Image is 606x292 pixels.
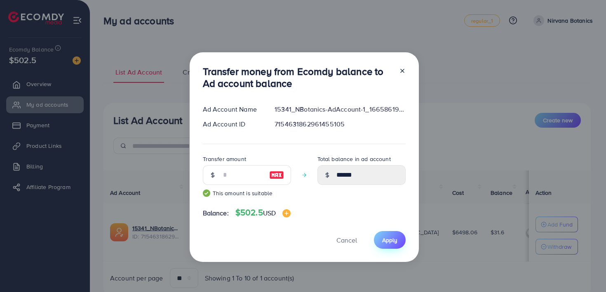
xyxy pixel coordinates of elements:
small: This amount is suitable [203,189,291,197]
iframe: Chat [571,255,600,286]
button: Apply [374,231,406,249]
label: Transfer amount [203,155,246,163]
img: image [269,170,284,180]
span: Balance: [203,208,229,218]
img: image [282,209,291,217]
h4: $502.5 [235,208,291,218]
span: USD [263,208,276,217]
div: Ad Account ID [196,119,268,129]
div: Ad Account Name [196,105,268,114]
span: Cancel [336,236,357,245]
div: 15341_NBotanics-AdAccount-1_1665861917823 [268,105,412,114]
h3: Transfer money from Ecomdy balance to Ad account balance [203,65,392,89]
label: Total balance in ad account [317,155,391,163]
div: 7154631862961455105 [268,119,412,129]
span: Apply [382,236,397,244]
button: Cancel [326,231,367,249]
img: guide [203,189,210,197]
